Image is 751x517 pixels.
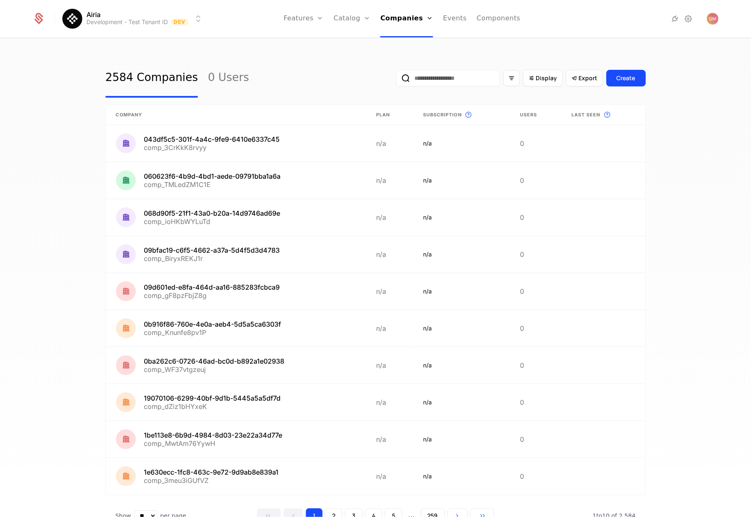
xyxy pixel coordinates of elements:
[208,59,249,98] a: 0 Users
[684,14,694,24] a: Settings
[707,13,719,25] img: Georgi Muleshkov
[617,74,635,82] div: Create
[523,70,563,86] button: Display
[579,74,598,82] span: Export
[366,105,413,125] th: Plan
[86,11,101,18] span: Airia
[571,111,601,118] span: Last seen
[171,19,188,25] span: Dev
[670,14,680,24] a: Integrations
[65,10,203,28] button: Select environment
[423,111,462,118] span: Subscription
[566,70,603,86] button: Export
[707,13,719,25] button: Open user button
[106,59,198,98] a: 2584 Companies
[86,18,168,26] div: Development - Test Tenant ID
[606,70,646,86] button: Create
[510,105,561,125] th: Users
[106,105,367,125] th: Company
[536,74,557,82] span: Display
[62,9,82,29] img: Airia
[503,70,520,86] button: Filter options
